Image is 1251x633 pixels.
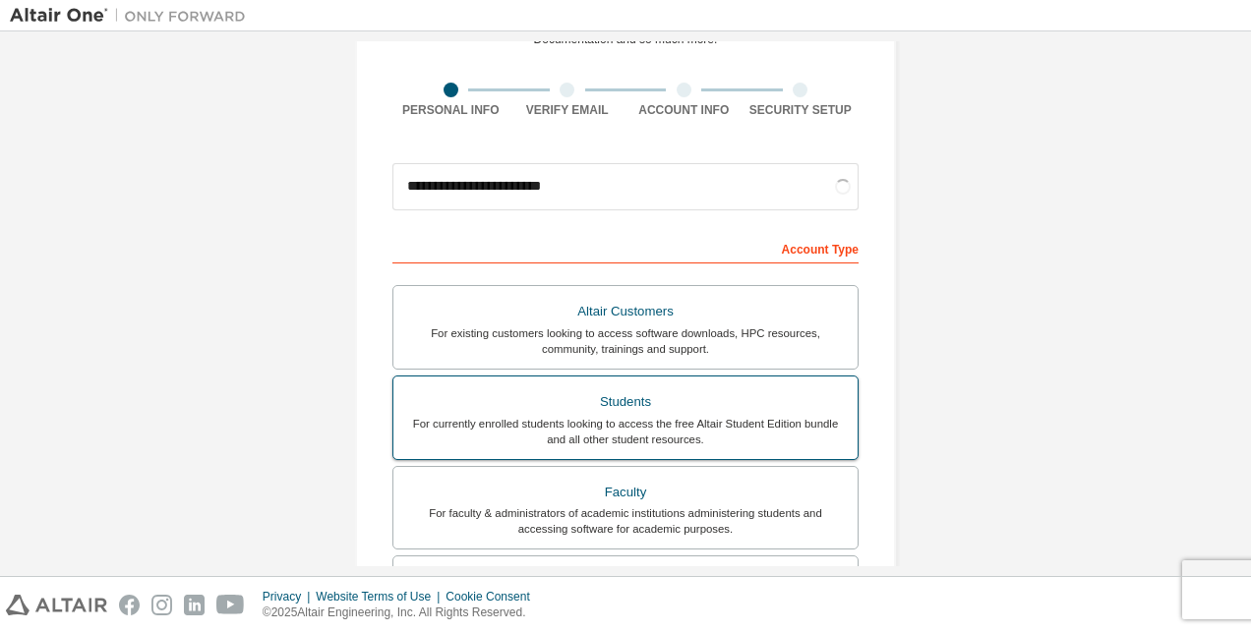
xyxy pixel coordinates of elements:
div: Personal Info [392,102,509,118]
img: instagram.svg [151,595,172,615]
div: Privacy [263,589,316,604]
div: Account Info [625,102,743,118]
div: Cookie Consent [446,589,541,604]
p: © 2025 Altair Engineering, Inc. All Rights Reserved. [263,604,542,621]
div: For existing customers looking to access software downloads, HPC resources, community, trainings ... [405,325,846,357]
div: Faculty [405,479,846,506]
img: youtube.svg [216,595,245,615]
img: Altair One [10,6,256,26]
div: Account Type [392,232,859,263]
div: Students [405,388,846,416]
img: facebook.svg [119,595,140,615]
img: linkedin.svg [184,595,205,615]
img: altair_logo.svg [6,595,107,615]
div: Website Terms of Use [316,589,446,604]
div: For currently enrolled students looking to access the free Altair Student Edition bundle and all ... [405,416,846,447]
div: Altair Customers [405,298,846,325]
div: For faculty & administrators of academic institutions administering students and accessing softwa... [405,505,846,537]
div: Verify Email [509,102,626,118]
div: Security Setup [743,102,860,118]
